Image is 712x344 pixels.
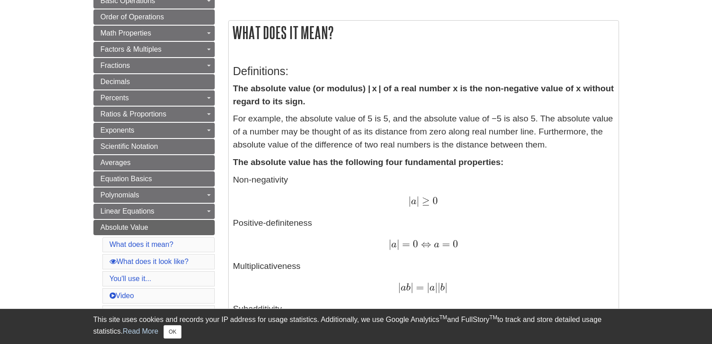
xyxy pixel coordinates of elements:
[389,238,391,250] span: |
[233,157,504,167] strong: The absolute value has the following four fundamental properties:
[110,258,189,265] a: What does it look like?
[101,94,129,102] span: Percents
[229,21,619,45] h2: What does it mean?
[101,175,152,183] span: Equation Basics
[416,195,419,207] span: |
[391,240,397,250] span: a
[101,45,162,53] span: Factors & Multiples
[399,238,410,250] span: =
[233,65,614,78] h3: Definitions:
[101,159,131,166] span: Averages
[93,26,215,41] a: Math Properties
[101,13,164,21] span: Order of Operations
[233,174,614,338] p: Non-negativity Positive-definiteness Multiplicativeness Subadditivity
[439,238,450,250] span: =
[93,188,215,203] a: Polynomials
[101,223,148,231] span: Absolute Value
[450,238,458,250] span: 0
[93,107,215,122] a: Ratios & Proportions
[101,191,139,199] span: Polynomials
[438,281,440,293] span: |
[490,314,497,321] sup: TM
[101,62,130,69] span: Fractions
[411,281,413,293] span: |
[429,283,435,293] span: a
[110,241,173,248] a: What does it mean?
[398,281,401,293] span: |
[101,78,130,85] span: Decimals
[101,143,158,150] span: Scientific Notation
[411,197,416,206] span: a
[93,74,215,89] a: Decimals
[93,42,215,57] a: Factors & Multiples
[427,281,429,293] span: |
[93,9,215,25] a: Order of Operations
[406,283,411,293] span: b
[110,292,134,299] a: Video
[93,90,215,106] a: Percents
[164,325,181,339] button: Close
[93,58,215,73] a: Fractions
[93,171,215,187] a: Equation Basics
[439,314,447,321] sup: TM
[101,126,135,134] span: Exponents
[445,281,447,293] span: |
[93,220,215,235] a: Absolute Value
[233,112,614,151] p: For example, the absolute value of 5 is 5, and the absolute value of −5 is also 5. The absolute v...
[431,240,439,250] span: a
[93,123,215,138] a: Exponents
[413,281,424,293] span: =
[101,207,155,215] span: Linear Equations
[101,110,167,118] span: Ratios & Proportions
[408,195,411,207] span: |
[410,238,418,250] span: 0
[435,281,438,293] span: |
[681,151,710,163] a: Back to Top
[233,84,614,106] strong: The absolute value (or modulus) | x | of a real number x is the non-negative value of x without r...
[430,195,438,207] span: 0
[101,29,151,37] span: Math Properties
[93,204,215,219] a: Linear Equations
[418,238,431,250] span: ⇔
[110,275,151,282] a: You'll use it...
[419,195,430,207] span: ≥
[401,283,406,293] span: a
[93,314,619,339] div: This site uses cookies and records your IP address for usage statistics. Additionally, we use Goo...
[397,238,399,250] span: |
[123,327,158,335] a: Read More
[93,155,215,170] a: Averages
[93,139,215,154] a: Scientific Notation
[440,283,445,293] span: b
